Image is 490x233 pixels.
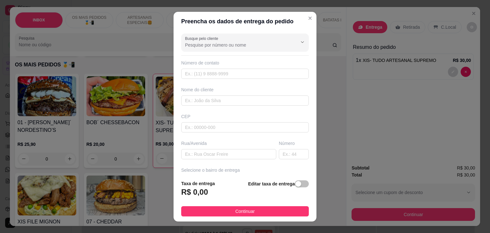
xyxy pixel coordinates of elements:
div: Número de contato [181,60,309,66]
input: Ex.: 00000-000 [181,122,309,132]
span: Continuar [235,208,255,215]
header: Preencha os dados de entrega do pedido [174,12,316,31]
h3: R$ 0,00 [181,187,208,197]
label: Busque pelo cliente [185,36,220,41]
div: CEP [181,113,309,120]
input: Ex.: 44 [279,149,309,159]
input: Busque pelo cliente [185,42,287,48]
strong: Editar taxa de entrega [248,181,295,186]
button: Show suggestions [297,37,308,47]
button: Close [305,13,315,23]
input: Ex.: Rua Oscar Freire [181,149,276,159]
strong: Taxa de entrega [181,181,215,186]
input: Ex.: (11) 9 8888-9999 [181,69,309,79]
input: Ex.: João da Silva [181,95,309,106]
div: Selecione o bairro de entrega [181,167,309,173]
div: Rua/Avenida [181,140,276,147]
div: Número [279,140,309,147]
div: Nome do cliente [181,86,309,93]
button: Continuar [181,206,309,216]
